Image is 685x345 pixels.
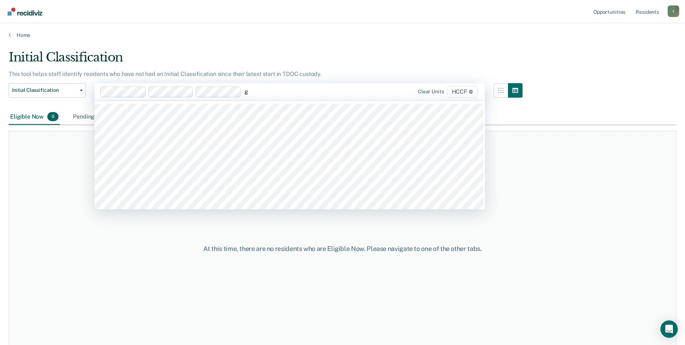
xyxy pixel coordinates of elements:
div: Open Intercom Messenger [660,320,678,338]
button: Initial Classification [9,83,86,98]
span: Initial Classification [12,87,77,93]
div: t [668,5,679,17]
div: Pending0 [71,109,111,125]
div: Initial Classification [9,50,523,71]
button: Profile dropdown button [668,5,679,17]
a: Home [9,32,676,38]
div: Eligible Now0 [9,109,60,125]
img: Recidiviz [8,8,42,16]
span: 0 [47,112,58,122]
div: At this time, there are no residents who are Eligible Now. Please navigate to one of the other tabs. [176,245,510,253]
span: HCCF [447,86,478,98]
div: Clear units [418,89,444,95]
p: This tool helps staff identify residents who have not had an Initial Classification since their l... [9,71,322,77]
